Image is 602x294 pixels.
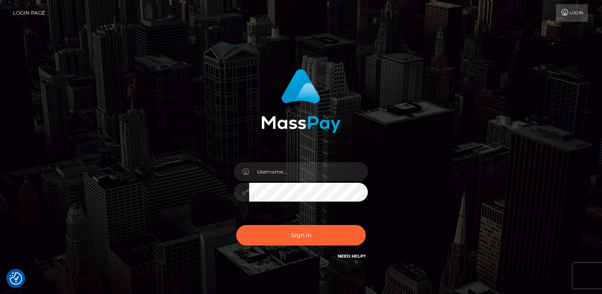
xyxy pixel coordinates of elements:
[556,4,588,22] a: Login
[338,253,366,259] a: Need Help?
[13,4,45,22] a: Login Page
[249,162,368,181] input: Username...
[236,225,366,245] button: Sign in
[10,272,22,285] img: Revisit consent button
[10,272,22,285] button: Consent Preferences
[261,69,341,133] img: MassPay Login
